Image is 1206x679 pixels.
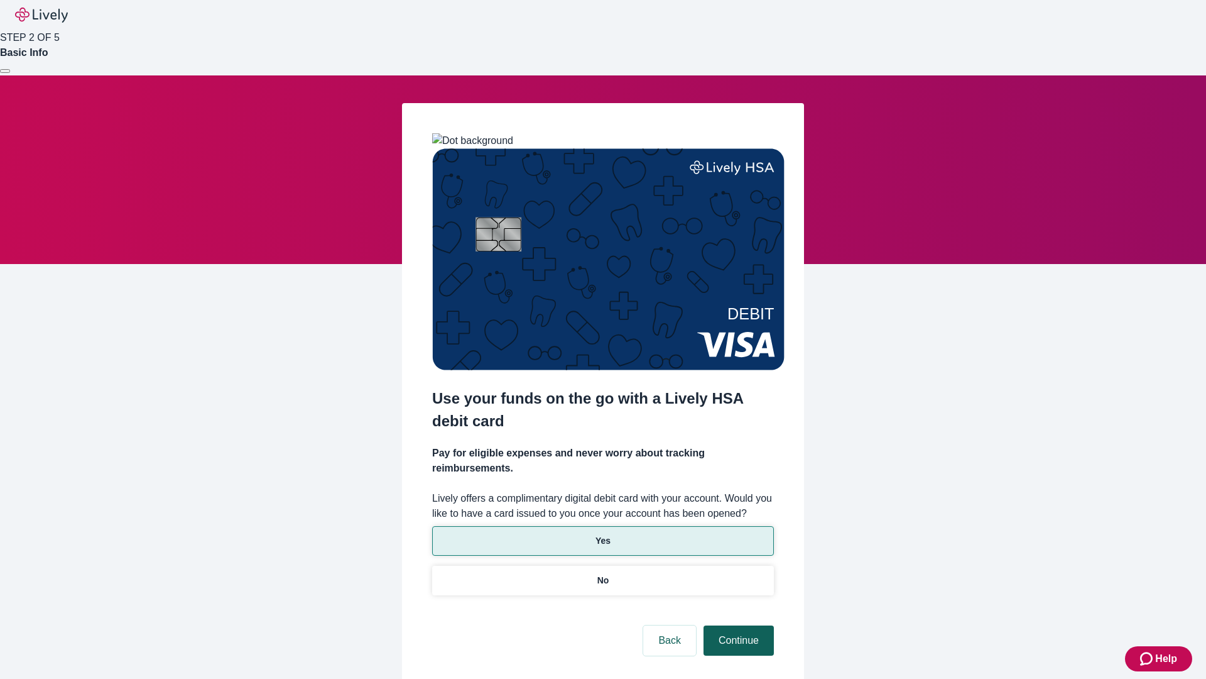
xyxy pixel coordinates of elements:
[432,566,774,595] button: No
[703,626,774,656] button: Continue
[432,446,774,476] h4: Pay for eligible expenses and never worry about tracking reimbursements.
[432,133,513,148] img: Dot background
[1125,646,1192,671] button: Zendesk support iconHelp
[597,574,609,587] p: No
[15,8,68,23] img: Lively
[1155,651,1177,666] span: Help
[432,491,774,521] label: Lively offers a complimentary digital debit card with your account. Would you like to have a card...
[432,387,774,433] h2: Use your funds on the go with a Lively HSA debit card
[432,526,774,556] button: Yes
[643,626,696,656] button: Back
[595,534,611,548] p: Yes
[432,148,785,370] img: Debit card
[1140,651,1155,666] svg: Zendesk support icon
